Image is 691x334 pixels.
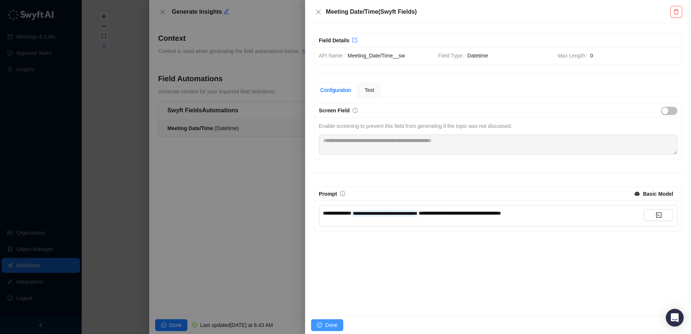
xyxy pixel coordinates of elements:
[319,123,512,129] span: Enable screening to prevent this field from generating if the topic was not discussed.
[315,9,321,15] span: close
[673,9,679,15] span: delete
[438,52,467,60] span: Field Type
[558,52,590,60] span: Max Length
[311,319,343,331] button: Done
[353,108,358,113] a: info-circle
[666,309,684,327] div: Open Intercom Messenger
[353,108,358,113] span: info-circle
[656,212,662,218] span: code
[340,191,345,196] span: info-circle
[319,108,350,113] span: Screen Field
[314,7,323,16] button: Close
[467,52,552,60] span: Datetime
[643,191,673,197] strong: Basic Model
[325,321,337,329] span: Done
[317,323,322,328] span: check-circle
[340,191,345,197] a: info-circle
[348,52,432,60] span: Meeting_Date/Time__sw
[590,52,677,60] span: 0
[326,7,670,16] h5: Meeting Date/Time ( Swyft Fields )
[364,87,374,93] span: Test
[319,36,349,44] div: Field Details
[352,37,357,43] span: export
[319,52,348,60] span: API Name
[319,191,337,197] span: Prompt
[320,86,351,94] div: Configuration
